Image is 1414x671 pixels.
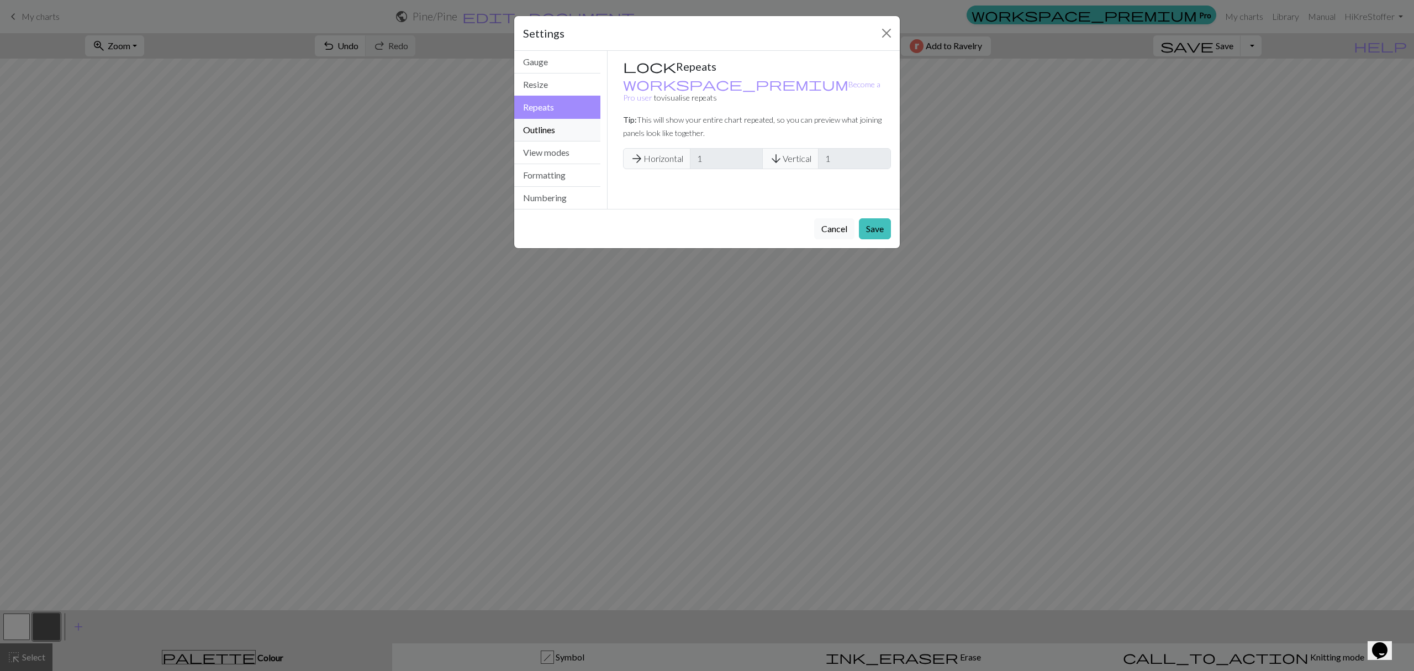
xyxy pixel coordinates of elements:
span: arrow_downward [769,151,783,166]
iframe: chat widget [1368,627,1403,660]
a: Become a Pro user [623,80,880,102]
small: This will show your entire chart repeated, so you can preview what joining panels look like toget... [623,115,882,138]
button: Outlines [514,119,600,141]
button: View modes [514,141,600,164]
span: Horizontal [623,148,690,169]
button: Save [859,218,891,239]
span: Vertical [762,148,819,169]
h5: Settings [523,25,564,41]
button: Numbering [514,187,600,209]
button: Cancel [814,218,854,239]
span: arrow_forward [630,151,643,166]
span: workspace_premium [623,76,848,92]
strong: Tip: [623,115,637,124]
h5: Repeats [623,60,891,73]
button: Gauge [514,51,600,74]
button: Formatting [514,164,600,187]
small: to visualise repeats [623,80,880,102]
button: Repeats [514,96,600,119]
button: Close [878,24,895,42]
button: Resize [514,74,600,96]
